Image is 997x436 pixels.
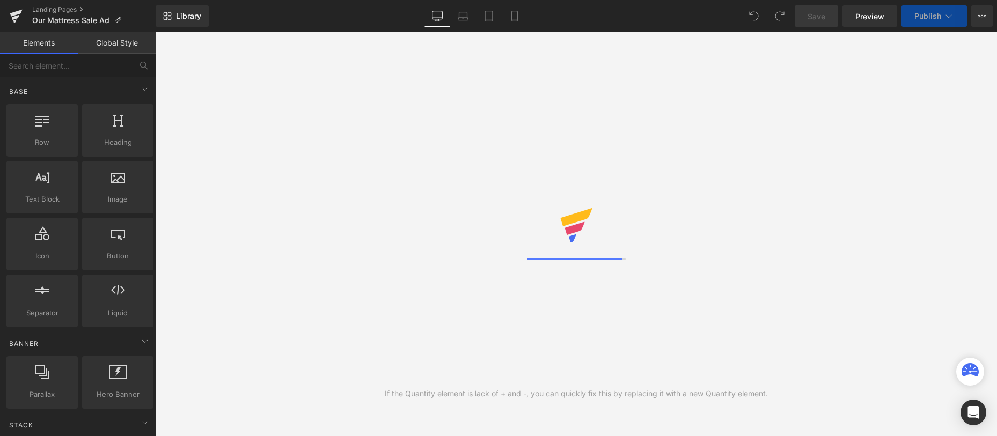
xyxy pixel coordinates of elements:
span: Text Block [10,194,75,205]
a: Preview [842,5,897,27]
span: Heading [85,137,150,148]
button: Undo [743,5,765,27]
a: Laptop [450,5,476,27]
span: Library [176,11,201,21]
a: Global Style [78,32,156,54]
span: Preview [855,11,884,22]
span: Save [808,11,825,22]
span: Separator [10,307,75,319]
a: Mobile [502,5,527,27]
span: Stack [8,420,34,430]
a: Desktop [424,5,450,27]
a: Tablet [476,5,502,27]
span: Base [8,86,29,97]
span: Image [85,194,150,205]
span: Liquid [85,307,150,319]
a: Landing Pages [32,5,156,14]
span: Button [85,250,150,262]
div: If the Quantity element is lack of + and -, you can quickly fix this by replacing it with a new Q... [385,388,768,400]
button: Redo [769,5,790,27]
span: Publish [914,12,941,20]
button: Publish [901,5,967,27]
span: Hero Banner [85,389,150,400]
span: Icon [10,250,75,262]
span: Banner [8,338,40,349]
span: Row [10,137,75,148]
span: Our Mattress Sale Ad [32,16,109,25]
div: Open Intercom Messenger [961,400,986,425]
a: New Library [156,5,209,27]
button: More [971,5,993,27]
span: Parallax [10,389,75,400]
